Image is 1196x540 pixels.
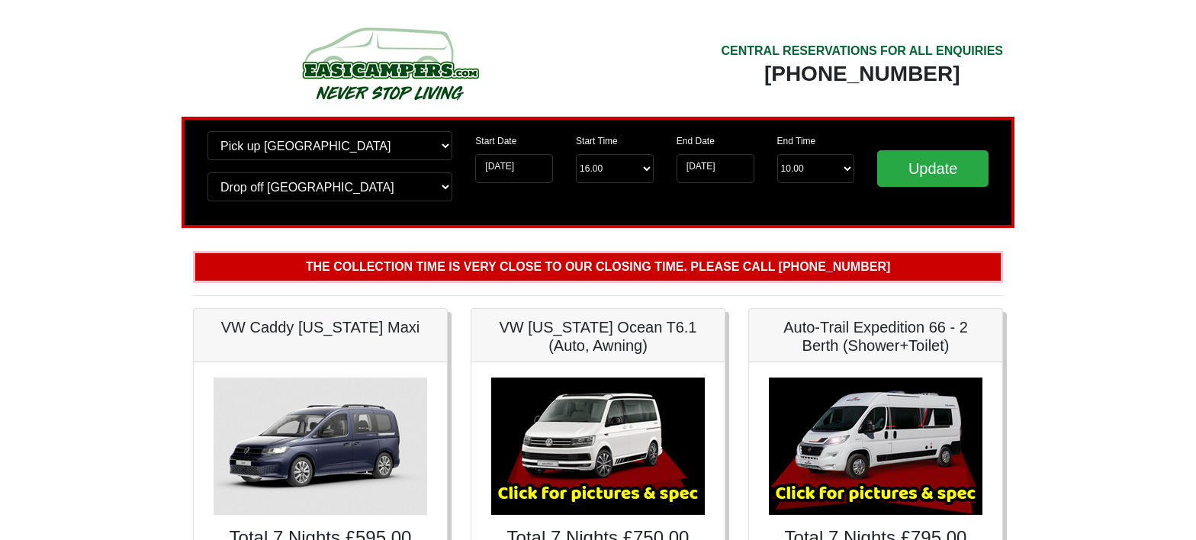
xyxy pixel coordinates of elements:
input: Return Date [677,154,754,183]
h5: VW [US_STATE] Ocean T6.1 (Auto, Awning) [487,318,709,355]
img: campers-checkout-logo.png [245,21,535,105]
label: Start Date [475,134,516,148]
h5: VW Caddy [US_STATE] Maxi [209,318,432,336]
input: Start Date [475,154,553,183]
input: Update [877,150,989,187]
div: CENTRAL RESERVATIONS FOR ALL ENQUIRIES [721,42,1003,60]
label: End Time [777,134,816,148]
div: [PHONE_NUMBER] [721,60,1003,88]
b: The collection time is very close to our closing time. Please call [PHONE_NUMBER] [306,260,891,273]
img: VW Caddy California Maxi [214,378,427,515]
h5: Auto-Trail Expedition 66 - 2 Berth (Shower+Toilet) [764,318,987,355]
label: Start Time [576,134,618,148]
img: Auto-Trail Expedition 66 - 2 Berth (Shower+Toilet) [769,378,982,515]
img: VW California Ocean T6.1 (Auto, Awning) [491,378,705,515]
label: End Date [677,134,715,148]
